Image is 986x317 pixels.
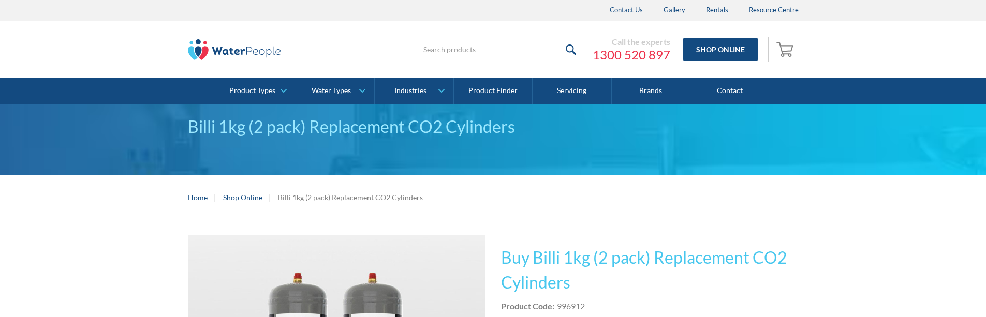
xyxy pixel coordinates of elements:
div: Product Types [229,86,275,95]
strong: Product Code: [501,301,554,311]
a: Shop Online [223,192,262,203]
img: The Water People [188,39,281,60]
a: Product Types [217,78,296,104]
div: | [268,191,273,203]
a: Open empty cart [774,37,799,62]
a: Servicing [533,78,611,104]
div: Call the experts [593,37,670,47]
img: shopping cart [776,41,796,57]
input: Search products [417,38,582,61]
div: Billi 1kg (2 pack) Replacement CO2 Cylinders [278,192,423,203]
a: Brands [612,78,690,104]
div: Billi 1kg (2 pack) Replacement CO2 Cylinders [188,114,799,139]
h1: Buy Billi 1kg (2 pack) Replacement CO2 Cylinders [501,245,799,295]
a: 1300 520 897 [593,47,670,63]
a: Shop Online [683,38,758,61]
div: Water Types [312,86,351,95]
a: Industries [375,78,453,104]
a: Contact [690,78,769,104]
a: Product Finder [454,78,533,104]
div: 996912 [557,300,585,312]
div: Industries [394,86,426,95]
div: | [213,191,218,203]
a: Water Types [296,78,374,104]
a: Home [188,192,208,203]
